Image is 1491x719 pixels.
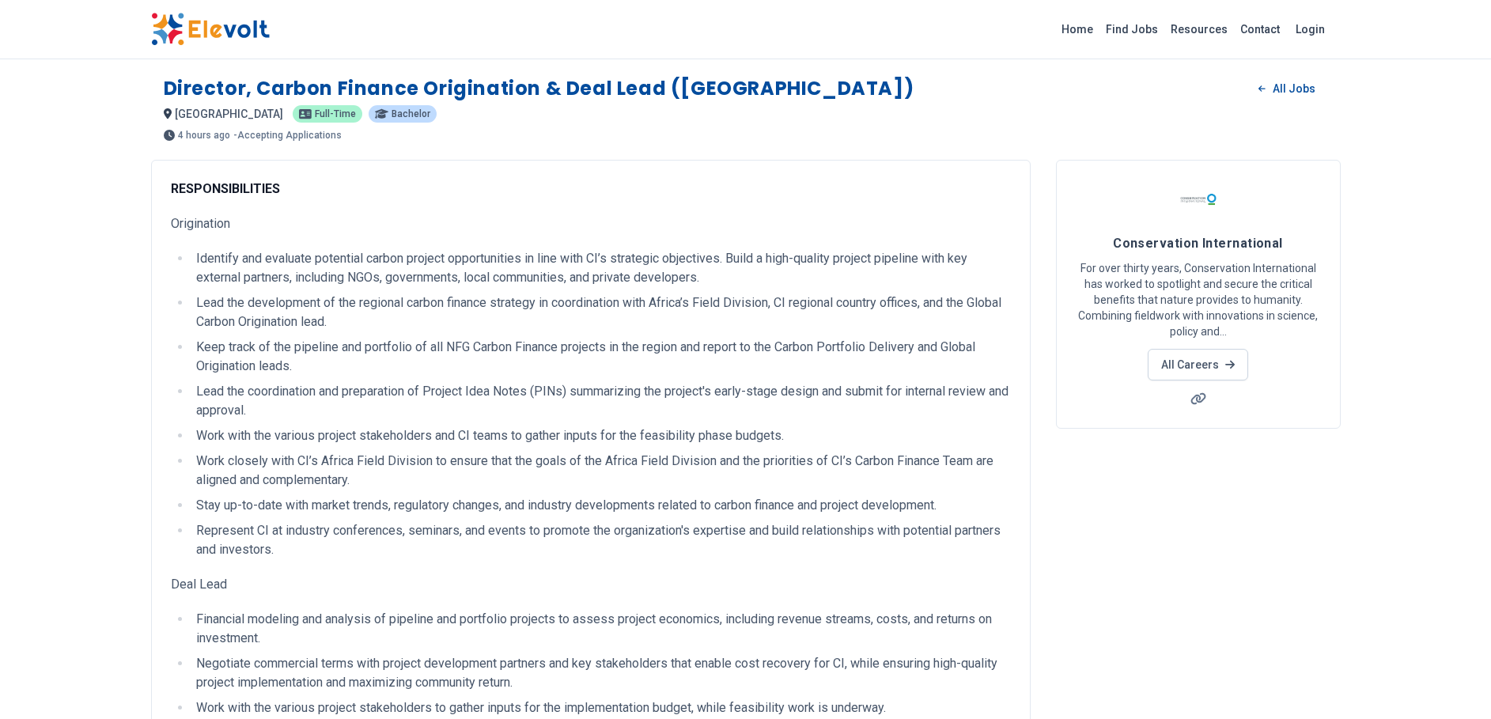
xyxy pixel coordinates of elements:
li: Negotiate commercial terms with project development partners and key stakeholders that enable cos... [191,654,1011,692]
li: Work closely with CI’s Africa Field Division to ensure that the goals of the Africa Field Divisio... [191,452,1011,490]
li: Keep track of the pipeline and portfolio of all NFG Carbon Finance projects in the region and rep... [191,338,1011,376]
li: Work with the various project stakeholders and CI teams to gather inputs for the feasibility phas... [191,426,1011,445]
span: Bachelor [392,109,430,119]
iframe: Advertisement [1056,448,1341,669]
a: Home [1055,17,1099,42]
a: Contact [1234,17,1286,42]
span: [GEOGRAPHIC_DATA] [175,108,283,120]
li: Lead the development of the regional carbon finance strategy in coordination with Africa’s Field ... [191,293,1011,331]
li: Represent CI at industry conferences, seminars, and events to promote the organization's expertis... [191,521,1011,559]
li: Stay up-to-date with market trends, regulatory changes, and industry developments related to carb... [191,496,1011,515]
span: Conservation International [1113,236,1283,251]
h1: Director, Carbon Finance Origination & Deal Lead ([GEOGRAPHIC_DATA]) [164,76,914,101]
span: 4 hours ago [178,131,230,140]
img: Conservation International [1179,180,1218,219]
li: Lead the coordination and preparation of Project Idea Notes (PINs) summarizing the project's earl... [191,382,1011,420]
span: Full-time [315,109,356,119]
p: Deal Lead [171,575,1011,594]
p: Origination [171,214,1011,233]
li: Identify and evaluate potential carbon project opportunities in line with CI’s strategic objectiv... [191,249,1011,287]
p: - Accepting Applications [233,131,342,140]
strong: RESPONSIBILITIES [171,181,280,196]
a: All Jobs [1246,77,1327,100]
a: Resources [1164,17,1234,42]
p: For over thirty years, Conservation International has worked to spotlight and secure the critical... [1076,260,1321,339]
li: Financial modeling and analysis of pipeline and portfolio projects to assess project economics, i... [191,610,1011,648]
img: Elevolt [151,13,270,46]
a: Find Jobs [1099,17,1164,42]
li: Work with the various project stakeholders to gather inputs for the implementation budget, while ... [191,698,1011,717]
a: Login [1286,13,1334,45]
a: All Careers [1148,349,1248,380]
